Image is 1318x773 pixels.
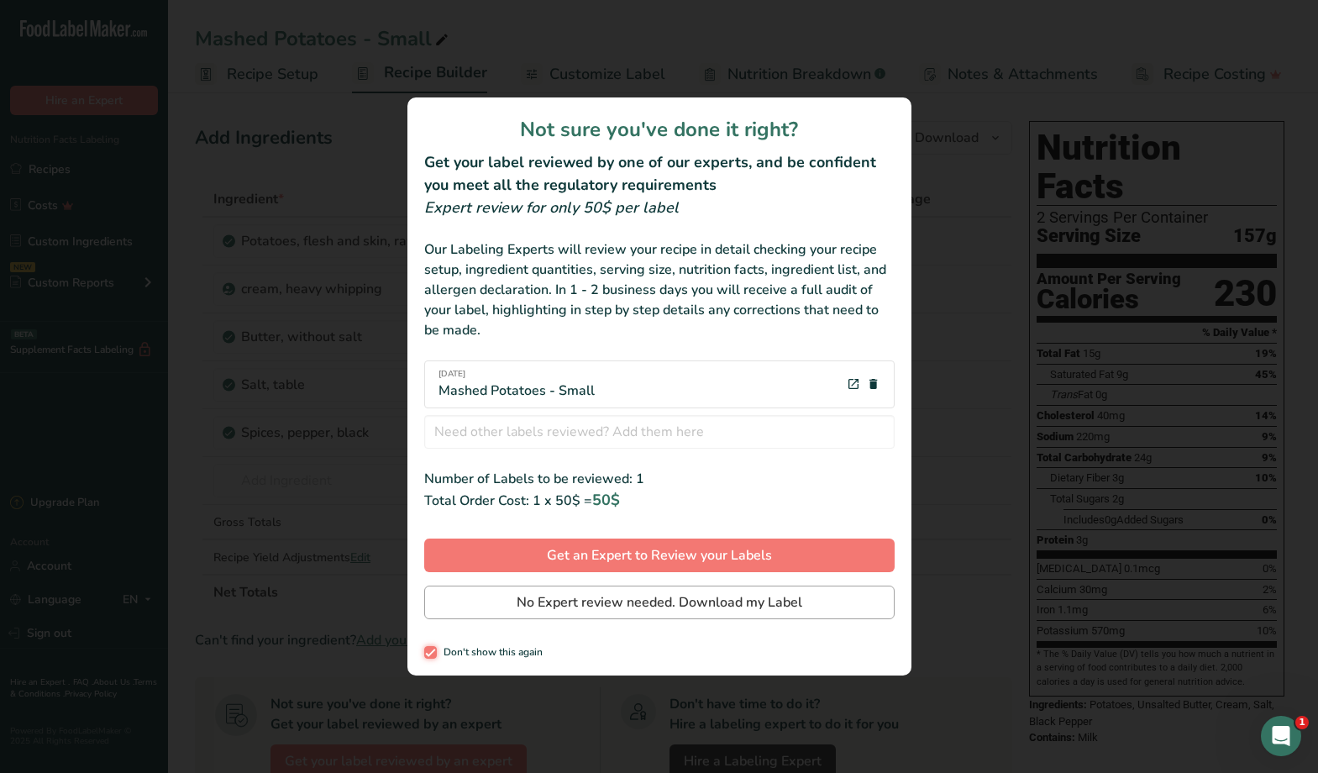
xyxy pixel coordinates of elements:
span: 1 [1295,716,1309,729]
div: Number of Labels to be reviewed: 1 [424,469,895,489]
span: Get an Expert to Review your Labels [547,545,772,565]
div: Mashed Potatoes - Small [438,368,595,401]
div: Expert review for only 50$ per label [424,197,895,219]
span: No Expert review needed. Download my Label [517,592,802,613]
span: Don't show this again [437,646,543,659]
span: 50$ [592,490,620,510]
input: Need other labels reviewed? Add them here [424,415,895,449]
div: Our Labeling Experts will review your recipe in detail checking your recipe setup, ingredient qua... [424,239,895,340]
h1: Not sure you've done it right? [424,114,895,145]
span: [DATE] [438,368,595,381]
iframe: Intercom live chat [1261,716,1301,756]
div: Total Order Cost: 1 x 50$ = [424,489,895,512]
button: No Expert review needed. Download my Label [424,586,895,619]
h2: Get your label reviewed by one of our experts, and be confident you meet all the regulatory requi... [424,151,895,197]
button: Get an Expert to Review your Labels [424,539,895,572]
